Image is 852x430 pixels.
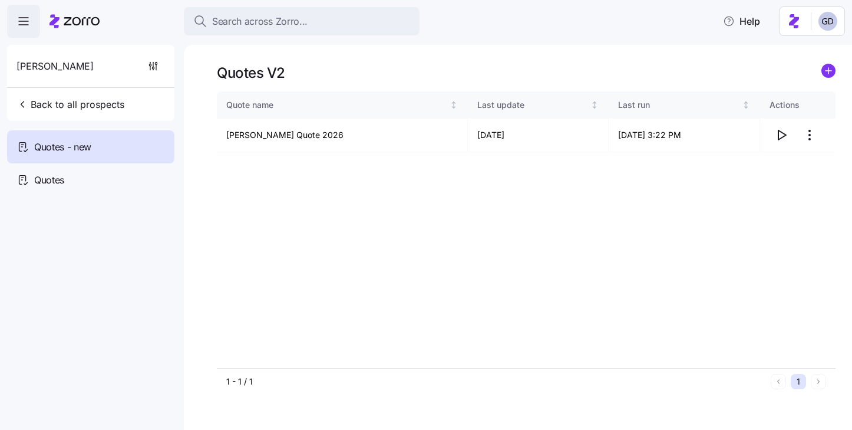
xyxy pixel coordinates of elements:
div: Quote name [226,99,447,111]
th: Quote nameNot sorted [217,91,468,119]
div: Last update [477,99,589,111]
button: Search across Zorro... [184,7,420,35]
img: 68a7f73c8a3f673b81c40441e24bb121 [818,12,837,31]
a: Quotes - new [7,130,174,163]
a: add icon [821,64,836,82]
div: Not sorted [742,101,750,109]
td: [PERSON_NAME] Quote 2026 [217,119,468,152]
a: Quotes [7,163,174,196]
button: Back to all prospects [12,93,129,116]
button: Help [714,9,770,33]
span: Back to all prospects [16,97,124,111]
h1: Quotes V2 [217,64,285,82]
button: 1 [791,374,806,389]
td: [DATE] 3:22 PM [609,119,760,152]
span: Help [723,14,760,28]
td: [DATE] [468,119,609,152]
button: Previous page [771,374,786,389]
span: Quotes - new [34,140,91,155]
span: Search across Zorro... [212,14,308,29]
button: Next page [811,374,826,389]
th: Last runNot sorted [609,91,760,119]
div: 1 - 1 / 1 [226,376,766,388]
svg: add icon [821,64,836,78]
span: Quotes [34,173,64,188]
span: [PERSON_NAME] [16,59,94,74]
div: Not sorted [450,101,458,109]
div: Last run [618,99,739,111]
div: Not sorted [590,101,599,109]
div: Actions [770,99,826,111]
th: Last updateNot sorted [468,91,609,119]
